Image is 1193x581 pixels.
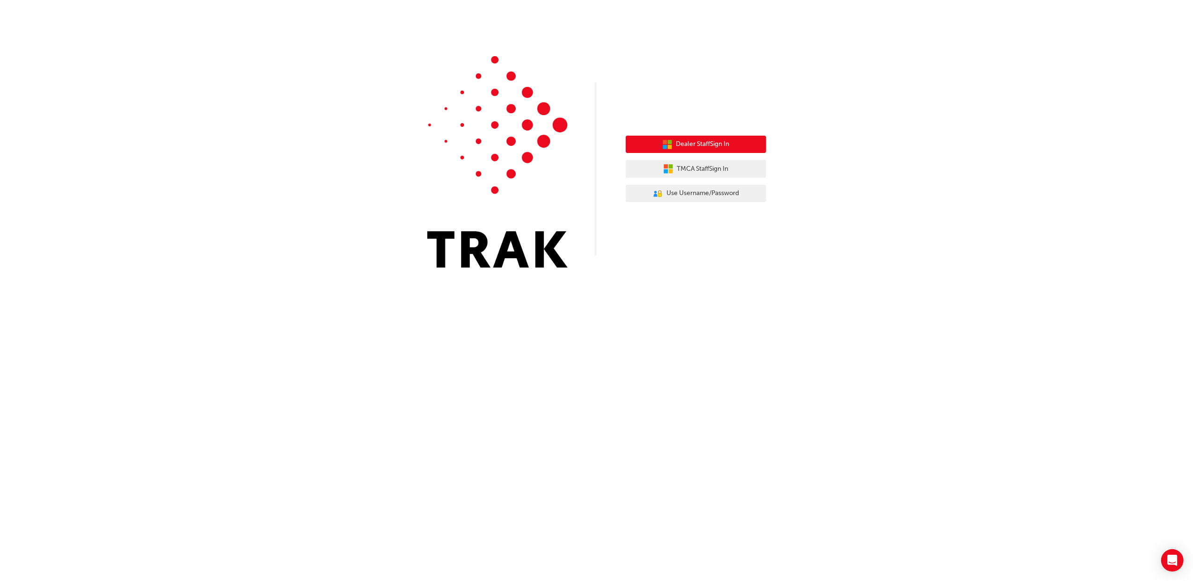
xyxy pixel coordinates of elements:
button: TMCA StaffSign In [626,160,766,178]
button: Use Username/Password [626,185,766,203]
span: Dealer Staff Sign In [676,139,730,150]
span: Use Username/Password [666,188,739,199]
img: Trak [427,56,568,268]
span: TMCA Staff Sign In [677,164,729,174]
button: Dealer StaffSign In [626,136,766,153]
div: Open Intercom Messenger [1161,549,1184,572]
